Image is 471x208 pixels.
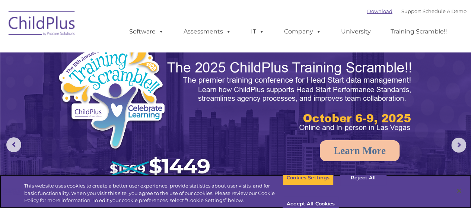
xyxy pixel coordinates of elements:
a: Schedule A Demo [423,8,467,14]
a: Learn More [320,140,400,161]
button: Reject All [340,170,386,186]
div: This website uses cookies to create a better user experience, provide statistics about user visit... [24,182,283,204]
span: Phone number [104,80,135,85]
span: Last name [104,49,126,55]
a: Software [122,24,171,39]
a: Assessments [176,24,239,39]
a: University [334,24,378,39]
a: Support [401,8,421,14]
button: Cookies Settings [283,170,334,186]
a: Download [367,8,392,14]
a: Training Scramble!! [383,24,454,39]
a: Company [277,24,329,39]
img: ChildPlus by Procare Solutions [5,6,79,43]
a: IT [244,24,272,39]
button: Close [451,183,467,199]
font: | [367,8,467,14]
